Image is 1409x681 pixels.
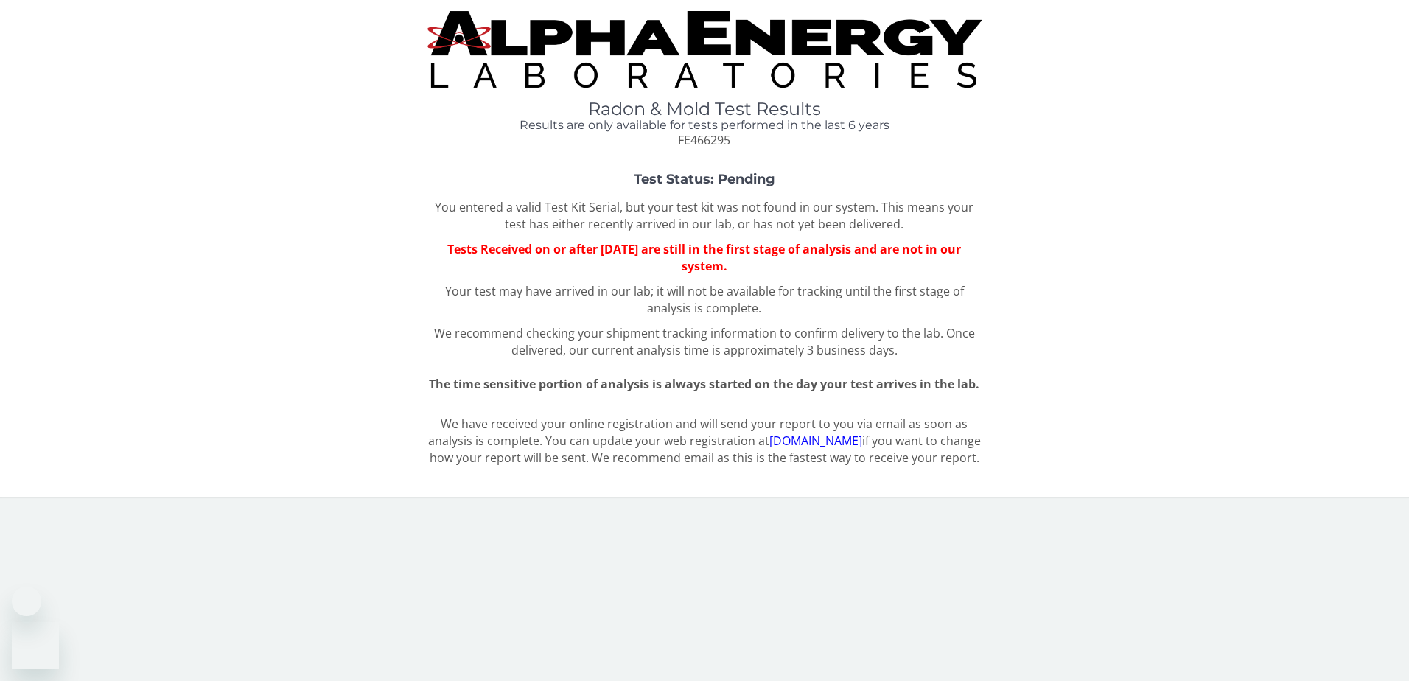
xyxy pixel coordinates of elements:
[678,132,730,148] span: FE466295
[511,325,975,358] span: Once delivered, our current analysis time is approximately 3 business days.
[427,416,982,467] p: We have received your online registration and will send your report to you via email as soon as a...
[12,587,41,616] iframe: Close message
[427,283,982,317] p: Your test may have arrived in our lab; it will not be available for tracking until the first stag...
[427,119,982,132] h4: Results are only available for tests performed in the last 6 years
[769,433,862,449] a: [DOMAIN_NAME]
[634,171,775,187] strong: Test Status: Pending
[434,325,943,341] span: We recommend checking your shipment tracking information to confirm delivery to the lab.
[427,11,982,88] img: TightCrop.jpg
[12,622,59,669] iframe: Button to launch messaging window
[429,376,979,392] span: The time sensitive portion of analysis is always started on the day your test arrives in the lab.
[427,199,982,233] p: You entered a valid Test Kit Serial, but your test kit was not found in our system. This means yo...
[427,99,982,119] h1: Radon & Mold Test Results
[447,241,961,274] span: Tests Received on or after [DATE] are still in the first stage of analysis and are not in our sys...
